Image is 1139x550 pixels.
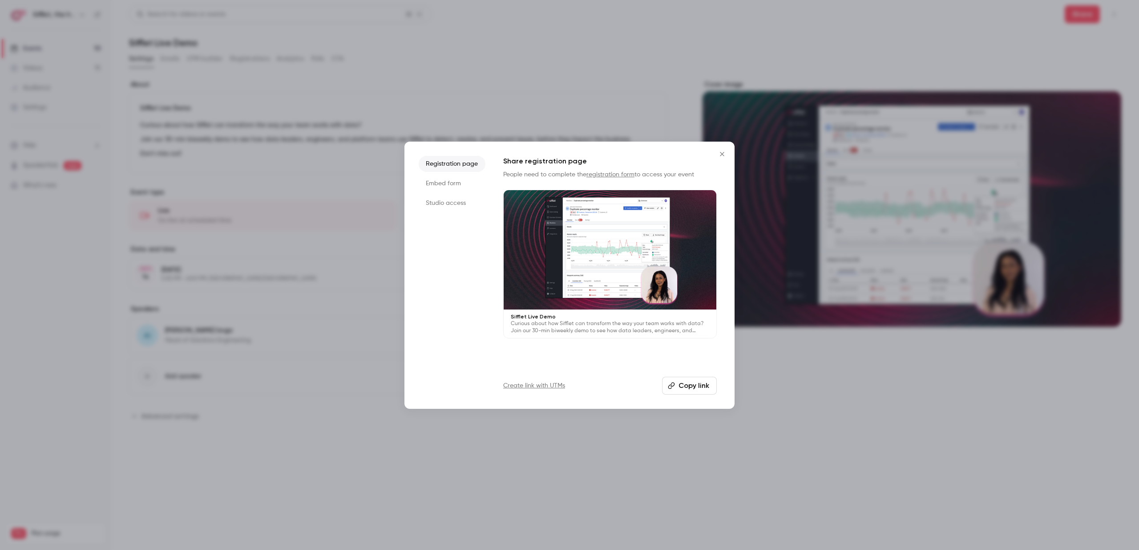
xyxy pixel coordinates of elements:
a: Create link with UTMs [503,381,565,390]
p: Curious about how Sifflet can transform the way your team works with data? Join our 30-min biweek... [511,320,709,334]
button: Copy link [662,377,717,395]
button: Close [713,145,731,163]
li: Embed form [419,175,485,191]
a: registration form [586,171,634,178]
li: Studio access [419,195,485,211]
h1: Share registration page [503,156,717,167]
p: People need to complete the to access your event [503,170,717,179]
p: Sifflet Live Demo [511,313,709,320]
li: Registration page [419,156,485,172]
a: Sifflet Live DemoCurious about how Sifflet can transform the way your team works with data? Join ... [503,190,717,339]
